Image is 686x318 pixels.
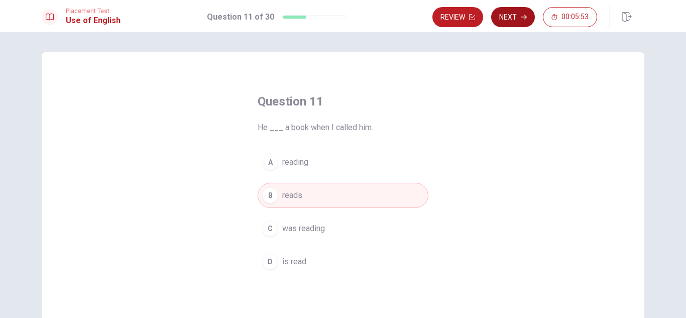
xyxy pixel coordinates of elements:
h4: Question 11 [258,93,428,110]
div: C [262,221,278,237]
h1: Question 11 of 30 [207,11,274,23]
span: Placement Test [66,8,121,15]
button: Cwas reading [258,216,428,241]
button: Breads [258,183,428,208]
span: 00:05:53 [561,13,589,21]
span: He ___ a book when I called him. [258,122,428,134]
h1: Use of English [66,15,121,27]
button: Review [432,7,483,27]
button: Next [491,7,535,27]
span: is read [282,256,306,268]
span: reading [282,156,308,168]
div: D [262,254,278,270]
button: Dis read [258,249,428,274]
div: B [262,187,278,203]
button: Areading [258,150,428,175]
span: was reading [282,223,325,235]
button: 00:05:53 [543,7,597,27]
div: A [262,154,278,170]
span: reads [282,189,302,201]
